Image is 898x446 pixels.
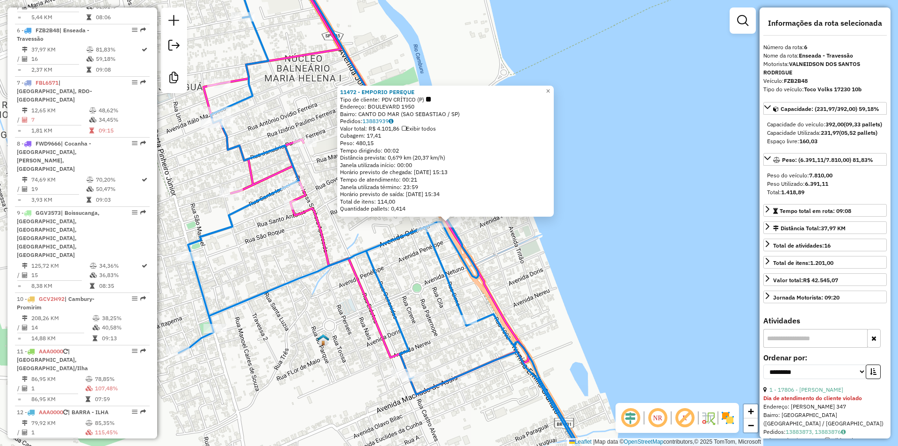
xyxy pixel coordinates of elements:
[90,263,97,269] i: % de utilização do peso
[39,295,65,302] span: GCV2H92
[132,348,138,354] em: Opções
[87,47,94,52] i: % de utilização do peso
[17,334,22,343] td: =
[89,117,96,123] i: % de utilização da cubagem
[165,36,183,57] a: Exportar sessão
[826,121,844,128] strong: 392,00
[763,19,887,28] h4: Informações da rota selecionada
[763,51,887,60] div: Nome da rota:
[844,121,882,128] strong: (09,33 pallets)
[31,323,92,332] td: 14
[95,184,141,194] td: 50,47%
[763,352,887,363] label: Ordenar por:
[36,79,58,86] span: FBL6571
[866,365,881,379] button: Ordem crescente
[31,334,92,343] td: 14,88 KM
[17,126,22,135] td: =
[31,175,86,184] td: 74,69 KM
[140,140,146,146] em: Rota exportada
[140,27,146,33] em: Rota exportada
[93,336,97,341] i: Tempo total em rota
[101,314,146,323] td: 38,25%
[805,180,828,187] strong: 6.391,11
[773,259,833,267] div: Total de itens:
[17,271,22,280] td: /
[763,436,887,445] div: Valor total: R$ 2.903,12
[763,168,887,200] div: Peso: (6.391,11/7.810,00) 81,83%
[31,261,89,271] td: 125,72 KM
[17,140,91,172] span: 8 -
[340,125,551,132] div: Valor total: R$ 4.101,86
[95,54,141,64] td: 59,18%
[22,56,28,62] i: Total de Atividades
[22,108,28,113] i: Distância Total
[94,374,146,384] td: 78,85%
[99,271,141,280] td: 36,83%
[87,197,91,203] i: Tempo total em rota
[22,325,28,330] i: Total de Atividades
[94,428,146,437] td: 115,45%
[98,106,145,115] td: 48,62%
[825,437,859,444] span: Exibir todos
[767,172,833,179] span: Peso do veículo:
[340,88,551,212] div: Tempo de atendimento: 00:21
[17,348,88,372] span: | [GEOGRAPHIC_DATA], [GEOGRAPHIC_DATA]/Ilha
[389,118,393,124] i: Observações
[799,138,818,145] strong: 160,03
[17,54,22,64] td: /
[142,47,147,52] i: Rota otimizada
[839,129,877,136] strong: (05,52 pallets)
[86,430,93,435] i: % de utilização da cubagem
[769,386,843,393] a: 1 - 17806 - [PERSON_NAME]
[763,411,887,428] div: Bairro: [GEOGRAPHIC_DATA] ([GEOGRAPHIC_DATA] / [GEOGRAPHIC_DATA])
[165,11,183,32] a: Nova sessão e pesquisa
[763,117,887,149] div: Capacidade: (231,97/392,00) 59,18%
[31,106,89,115] td: 12,65 KM
[140,348,146,354] em: Rota exportada
[763,239,887,251] a: Total de atividades:16
[748,419,754,431] span: −
[763,273,887,286] a: Valor total:R$ 42.545,07
[619,407,642,429] span: Ocultar deslocamento
[17,79,92,103] span: | [GEOGRAPHIC_DATA], RDO-[GEOGRAPHIC_DATA]
[824,242,831,249] strong: 16
[763,85,887,94] div: Tipo do veículo:
[784,77,808,84] strong: FZB2B48
[17,115,22,124] td: /
[763,102,887,115] a: Capacidade: (231,97/392,00) 59,18%
[748,405,754,417] span: +
[17,209,100,258] span: 9 -
[17,323,22,332] td: /
[31,395,85,404] td: 86,95 KM
[132,210,138,215] em: Opções
[763,60,860,76] strong: VALNEIDSON DOS SANTOS RODRIGUE
[95,65,141,74] td: 09:08
[22,386,28,391] i: Total de Atividades
[22,177,28,183] i: Distância Total
[773,242,831,249] span: Total de atividades:
[39,409,63,416] span: AAA0000
[767,120,883,129] div: Capacidade do veículo:
[22,315,28,321] i: Distância Total
[673,407,696,429] span: Exibir rótulo
[22,420,28,426] i: Distância Total
[780,207,851,214] span: Tempo total em rota: 09:08
[340,161,551,169] div: Janela utilizada início: 00:00
[93,315,100,321] i: % de utilização do peso
[95,195,141,205] td: 09:03
[781,189,804,196] strong: 1.418,89
[803,277,838,284] strong: R$ 42.545,07
[31,281,89,291] td: 8,38 KM
[31,13,86,22] td: 5,44 KM
[132,80,138,85] em: Opções
[781,105,879,112] span: Capacidade: (231,97/392,00) 59,18%
[402,125,436,132] span: Exibir todos
[90,272,97,278] i: % de utilização da cubagem
[744,418,758,432] a: Zoom out
[94,384,146,393] td: 107,48%
[340,139,551,147] div: Peso: 480,15
[624,439,664,445] a: OpenStreetMap
[773,276,838,285] div: Valor total:
[340,205,551,212] div: Quantidade pallets: 0,414
[99,281,141,291] td: 08:35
